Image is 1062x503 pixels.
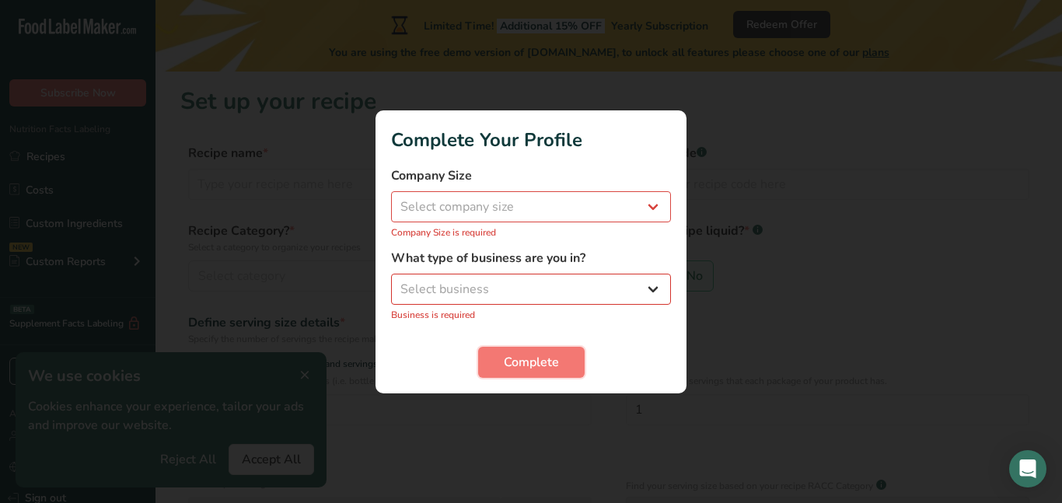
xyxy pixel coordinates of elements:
[478,347,585,378] button: Complete
[1009,450,1046,487] div: Open Intercom Messenger
[391,126,671,154] h1: Complete Your Profile
[391,249,671,267] label: What type of business are you in?
[504,353,559,372] span: Complete
[391,225,671,239] p: Company Size is required
[391,166,671,185] label: Company Size
[391,308,671,322] p: Business is required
